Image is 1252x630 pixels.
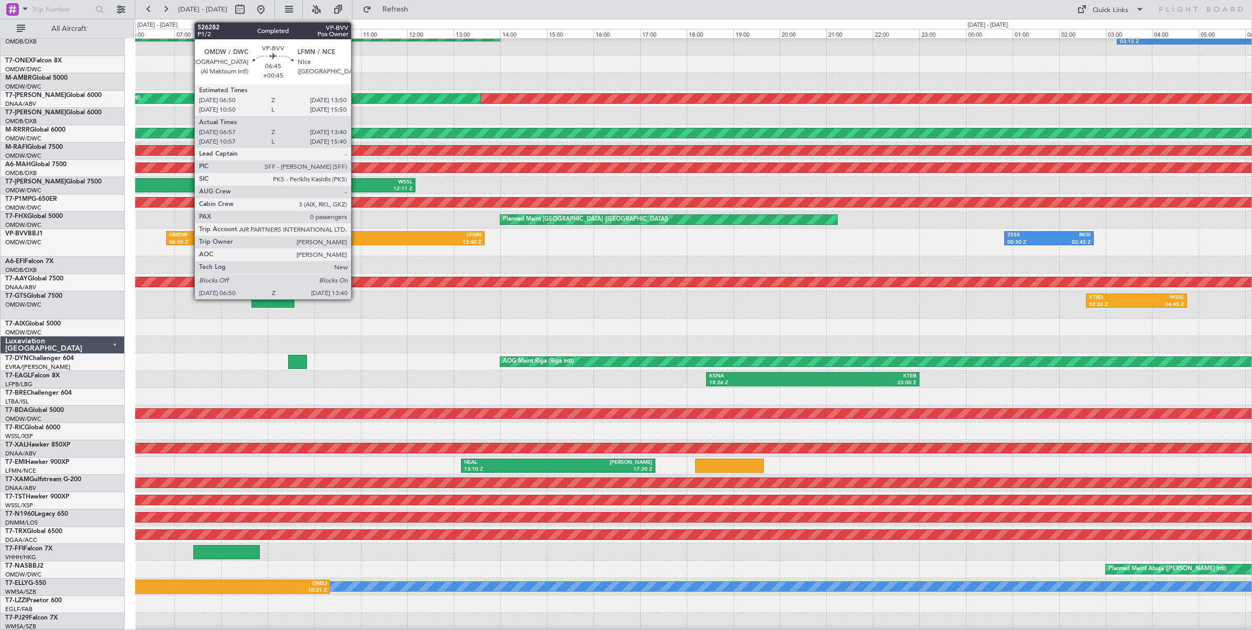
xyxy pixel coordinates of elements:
span: T7-RIC [5,425,25,431]
div: 12:00 [407,29,454,38]
span: All Aircraft [27,25,111,32]
a: T7-FFIFalcon 7X [5,546,52,552]
span: T7-FFI [5,546,24,552]
span: M-AMBR [5,75,32,81]
a: T7-GTSGlobal 7500 [5,293,62,299]
span: T7-NAS [5,563,28,569]
div: [DATE] - [DATE] [968,21,1008,30]
a: T7-ONEXFalcon 8X [5,58,62,64]
a: LTBA/ISL [5,398,29,406]
div: Planned Maint [GEOGRAPHIC_DATA] ([GEOGRAPHIC_DATA]) [503,212,668,227]
div: 02:35 Z [1089,301,1137,309]
div: AOG Maint Riga (Riga Intl) [503,354,574,370]
span: T7-AAY [5,276,28,282]
a: OMDW/DWC [5,221,41,229]
div: 01:00 [1013,29,1059,38]
span: T7-ONEX [5,58,33,64]
div: 03:00 [1106,29,1152,38]
span: T7-[PERSON_NAME] [5,92,66,99]
a: T7-EAGLFalcon 8X [5,373,60,379]
span: M-RAFI [5,144,27,150]
a: T7-AIXGlobal 5000 [5,321,61,327]
span: T7-BRE [5,390,27,396]
a: A6-MAHGlobal 7500 [5,161,67,168]
div: 13:00 [454,29,500,38]
a: OMDW/DWC [5,152,41,160]
div: 13:10 Z [464,466,558,473]
a: T7-[PERSON_NAME]Global 6000 [5,110,102,116]
div: OMDW [169,232,325,239]
div: 00:00 [966,29,1013,38]
div: HEAL [464,459,558,466]
div: 08:00 [221,29,268,38]
a: T7-FHXGlobal 5000 [5,213,63,220]
div: 00:50 Z [1007,239,1049,246]
div: 02:45 Z [1049,239,1090,246]
a: DGAA/ACC [5,536,37,544]
a: T7-ELLYG-550 [5,580,46,586]
div: 09:00 [268,29,314,38]
div: OMSJ [179,580,327,588]
div: 06:00 [128,29,174,38]
div: WSSL [1136,294,1184,301]
a: T7-[PERSON_NAME]Global 7500 [5,179,102,185]
a: T7-TRXGlobal 6500 [5,528,62,535]
div: 17:00 [640,29,687,38]
a: LFMN/NCE [5,467,36,475]
a: T7-XAMGulfstream G-200 [5,476,81,483]
a: OMDW/DWC [5,204,41,212]
a: M-RRRRGlobal 6000 [5,127,65,133]
a: OMDW/DWC [5,415,41,423]
div: 05:00 [1199,29,1245,38]
a: OMDW/DWC [5,83,41,91]
div: 18:26 Z [709,379,812,387]
input: Trip Number [32,2,92,17]
div: OMDW [62,179,237,186]
span: Refresh [374,6,418,13]
a: T7-LZZIPraetor 600 [5,598,62,604]
div: 16:00 [594,29,640,38]
span: T7-DYN [5,355,29,362]
a: VHHH/HKG [5,553,36,561]
a: VP-BVVBBJ1 [5,231,43,237]
button: All Aircraft [12,20,114,37]
button: Refresh [358,1,421,18]
div: VTBD [1089,294,1137,301]
a: M-RAFIGlobal 7500 [5,144,63,150]
a: OMDW/DWC [5,135,41,143]
span: A6-EFI [5,258,25,265]
div: 18:00 [687,29,733,38]
a: DNAA/ABV [5,450,36,458]
span: T7-[PERSON_NAME] [5,110,66,116]
span: M-RRRR [5,127,30,133]
span: T7-TST [5,494,26,500]
a: T7-N1960Legacy 650 [5,511,68,517]
a: OMDW/DWC [5,187,41,194]
div: Planned Maint Abuja ([PERSON_NAME] Intl) [1108,561,1226,577]
div: [DATE] - [DATE] [137,21,178,30]
span: T7-ELLY [5,580,28,586]
div: 10:21 Z [179,587,327,594]
a: DNMM/LOS [5,519,38,527]
div: 17:20 Z [558,466,652,473]
div: Quick Links [1093,5,1128,16]
a: DNAA/ABV [5,100,36,108]
div: [PERSON_NAME] [558,459,652,466]
a: WSSL/XSP [5,432,33,440]
a: T7-TSTHawker 900XP [5,494,69,500]
a: DNAA/ABV [5,284,36,291]
span: [DATE] - [DATE] [178,5,227,14]
div: 10:00 [314,29,361,38]
a: OMDW/DWC [5,238,41,246]
div: WSSL [237,179,412,186]
button: Quick Links [1072,1,1149,18]
div: ZSSS [1007,232,1049,239]
a: OMDB/DXB [5,38,37,46]
div: LFMN [325,232,481,239]
div: 02:00 [1059,29,1106,38]
a: OMDW/DWC [5,329,41,336]
a: T7-[PERSON_NAME]Global 6000 [5,92,102,99]
span: T7-LZZI [5,598,27,604]
div: KTEB [812,373,916,380]
a: DNAA/ABV [5,484,36,492]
